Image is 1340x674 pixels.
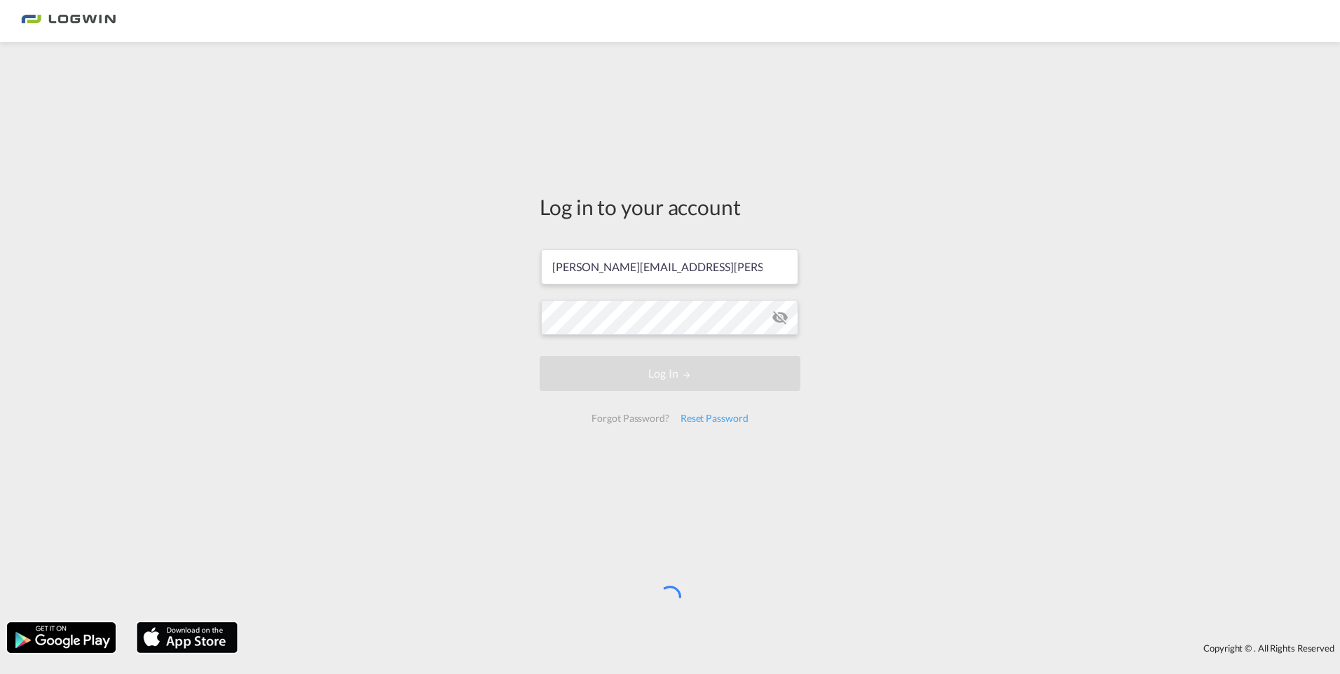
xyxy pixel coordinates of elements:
[540,192,800,221] div: Log in to your account
[675,406,754,431] div: Reset Password
[772,309,788,326] md-icon: icon-eye-off
[135,621,239,654] img: apple.png
[21,6,116,37] img: 2761ae10d95411efa20a1f5e0282d2d7.png
[245,636,1340,660] div: Copyright © . All Rights Reserved
[540,356,800,391] button: LOGIN
[6,621,117,654] img: google.png
[541,249,798,284] input: Enter email/phone number
[586,406,674,431] div: Forgot Password?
